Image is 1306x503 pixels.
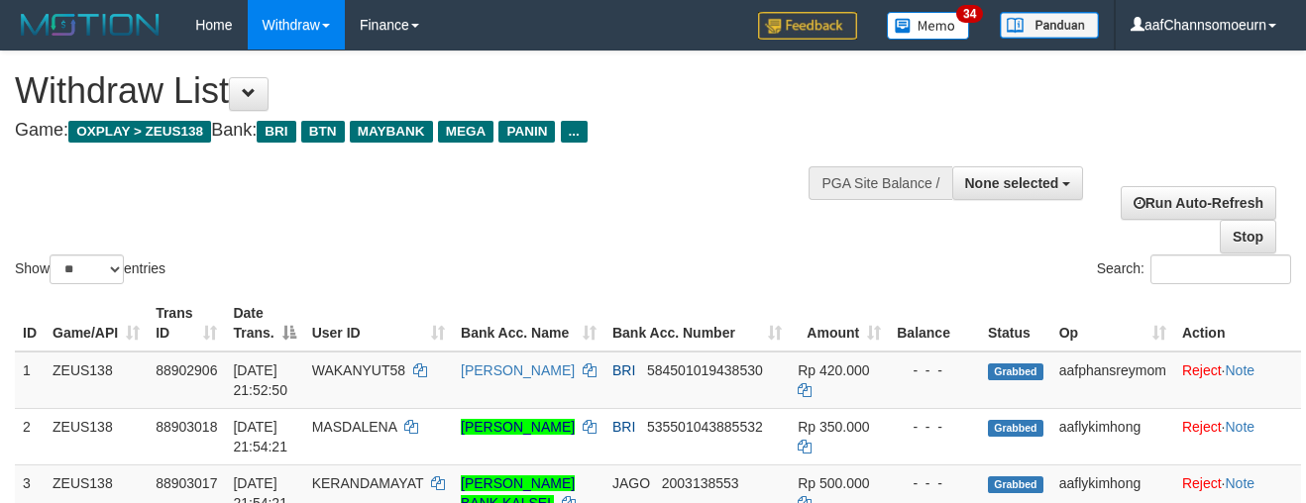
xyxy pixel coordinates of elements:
span: Grabbed [988,476,1043,493]
th: Bank Acc. Number: activate to sort column ascending [604,295,790,352]
th: Amount: activate to sort column ascending [790,295,889,352]
span: 34 [956,5,983,23]
span: MEGA [438,121,494,143]
span: BTN [301,121,345,143]
th: Date Trans.: activate to sort column descending [225,295,303,352]
span: MASDALENA [312,419,397,435]
span: Grabbed [988,363,1043,380]
a: [PERSON_NAME] [461,419,575,435]
input: Search: [1150,254,1291,284]
td: 1 [15,352,45,409]
img: Feedback.jpg [758,12,857,40]
div: - - - [897,417,972,437]
img: Button%20Memo.svg [887,12,970,40]
span: 88903018 [156,419,217,435]
a: Run Auto-Refresh [1121,186,1276,220]
select: Showentries [50,254,124,284]
th: Game/API: activate to sort column ascending [45,295,148,352]
span: JAGO [612,475,650,491]
a: Reject [1182,419,1222,435]
span: Rp 350.000 [798,419,869,435]
span: OXPLAY > ZEUS138 [68,121,211,143]
div: PGA Site Balance / [809,166,951,200]
span: 88902906 [156,362,217,378]
td: aaflykimhong [1051,408,1174,464]
th: Trans ID: activate to sort column ascending [148,295,225,352]
td: · [1174,352,1301,409]
span: ... [561,121,588,143]
a: Note [1225,475,1254,491]
th: Status [980,295,1051,352]
th: ID [15,295,45,352]
span: BRI [257,121,295,143]
span: Copy 535501043885532 to clipboard [647,419,763,435]
a: Note [1225,419,1254,435]
span: Copy 2003138553 to clipboard [662,475,739,491]
a: Stop [1220,220,1276,253]
span: BRI [612,419,635,435]
a: Note [1225,362,1254,378]
td: · [1174,408,1301,464]
h1: Withdraw List [15,71,851,111]
span: Grabbed [988,420,1043,437]
label: Search: [1097,254,1291,284]
span: [DATE] 21:54:21 [233,419,287,454]
span: 88903017 [156,475,217,491]
th: Balance [889,295,980,352]
a: Reject [1182,475,1222,491]
td: ZEUS138 [45,352,148,409]
th: User ID: activate to sort column ascending [304,295,453,352]
a: Reject [1182,362,1222,378]
span: [DATE] 21:52:50 [233,362,287,398]
h4: Game: Bank: [15,121,851,141]
th: Op: activate to sort column ascending [1051,295,1174,352]
th: Bank Acc. Name: activate to sort column ascending [453,295,604,352]
td: aafphansreymom [1051,352,1174,409]
div: - - - [897,473,972,493]
span: None selected [965,175,1059,191]
span: Rp 420.000 [798,362,869,378]
button: None selected [952,166,1084,200]
img: MOTION_logo.png [15,10,165,40]
label: Show entries [15,254,165,284]
span: Copy 584501019438530 to clipboard [647,362,763,378]
span: WAKANYUT58 [312,362,405,378]
a: [PERSON_NAME] [461,362,575,378]
div: - - - [897,360,972,380]
span: Rp 500.000 [798,475,869,491]
span: MAYBANK [350,121,433,143]
span: PANIN [498,121,555,143]
td: ZEUS138 [45,408,148,464]
span: KERANDAMAYAT [312,475,424,491]
span: BRI [612,362,635,378]
img: panduan.png [1000,12,1099,39]
th: Action [1174,295,1301,352]
td: 2 [15,408,45,464]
